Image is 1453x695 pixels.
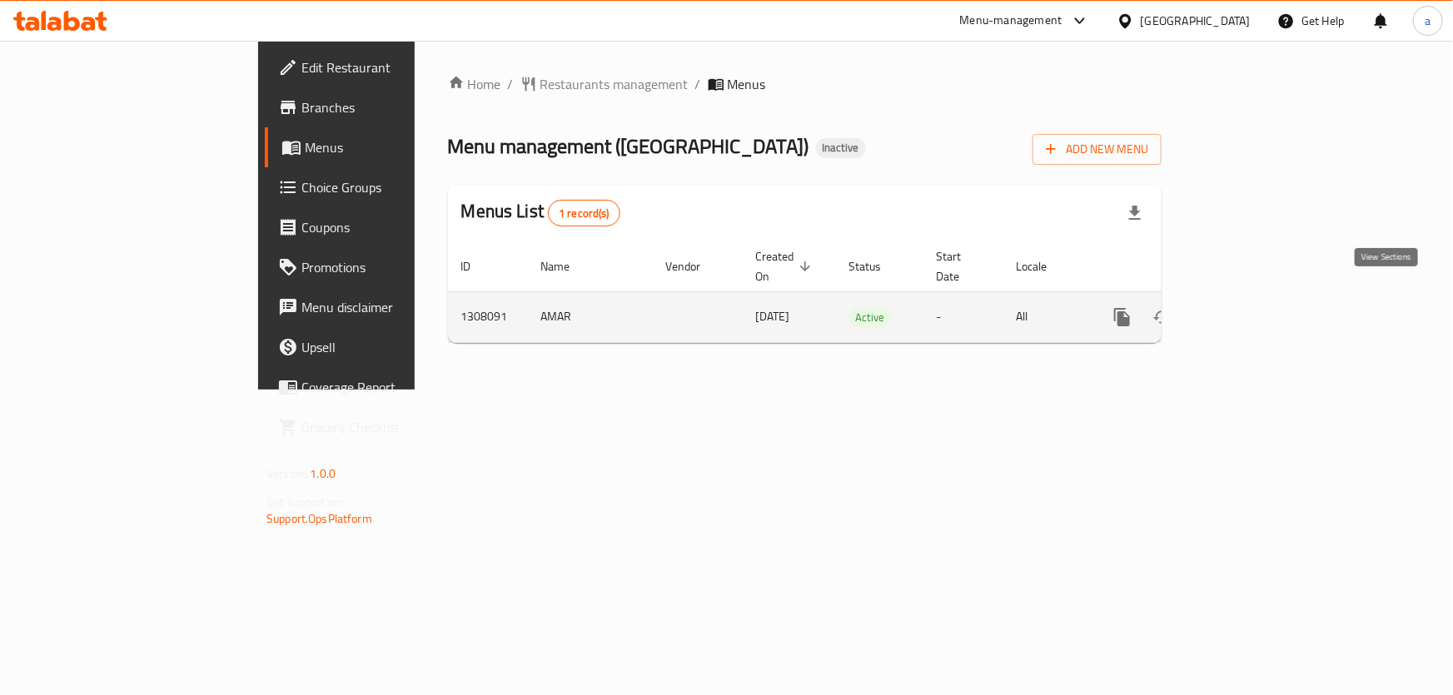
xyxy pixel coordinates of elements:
a: Branches [265,87,500,127]
span: Upsell [301,337,487,357]
div: Active [849,307,892,327]
span: Locale [1017,256,1069,276]
a: Menus [265,127,500,167]
span: Coverage Report [301,377,487,397]
span: Add New Menu [1046,139,1148,160]
span: Created On [756,246,816,286]
td: - [923,291,1003,342]
a: Menu disclaimer [265,287,500,327]
span: Edit Restaurant [301,57,487,77]
th: Actions [1089,241,1276,292]
td: All [1003,291,1089,342]
div: Inactive [816,138,866,158]
span: Inactive [816,141,866,155]
span: ID [461,256,493,276]
a: Choice Groups [265,167,500,207]
span: Get support on: [266,491,343,513]
span: Grocery Checklist [301,417,487,437]
span: Menus [728,74,766,94]
span: Branches [301,97,487,117]
li: / [508,74,514,94]
div: Total records count [548,200,620,226]
button: more [1102,297,1142,337]
a: Restaurants management [520,74,689,94]
div: Export file [1115,193,1155,233]
span: 1 record(s) [549,206,620,221]
nav: breadcrumb [448,74,1162,94]
a: Coverage Report [265,367,500,407]
a: Edit Restaurant [265,47,500,87]
a: Upsell [265,327,500,367]
span: a [1425,12,1431,30]
a: Grocery Checklist [265,407,500,447]
span: Menu disclaimer [301,297,487,317]
table: enhanced table [448,241,1276,343]
span: Restaurants management [540,74,689,94]
span: Choice Groups [301,177,487,197]
span: Version: [266,463,307,484]
button: Add New Menu [1033,134,1162,165]
span: Menus [305,137,487,157]
a: Coupons [265,207,500,247]
td: AMAR [528,291,653,342]
span: Active [849,308,892,327]
li: / [695,74,701,94]
span: Promotions [301,257,487,277]
a: Promotions [265,247,500,287]
a: Support.OpsPlatform [266,508,372,529]
div: Menu-management [960,11,1062,31]
span: Menu management ( [GEOGRAPHIC_DATA] ) [448,127,809,165]
h2: Menus List [461,199,620,226]
div: [GEOGRAPHIC_DATA] [1141,12,1251,30]
span: Name [541,256,592,276]
button: Change Status [1142,297,1182,337]
span: 1.0.0 [310,463,336,484]
span: Coupons [301,217,487,237]
span: Status [849,256,903,276]
span: Vendor [666,256,723,276]
span: Start Date [937,246,983,286]
span: [DATE] [756,305,790,327]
